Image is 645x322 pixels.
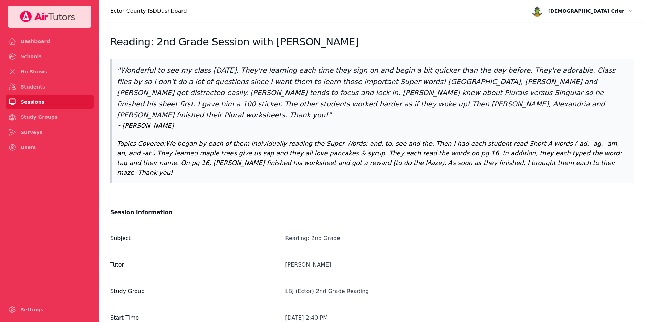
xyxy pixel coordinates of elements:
[6,110,94,124] a: Study Groups
[110,36,359,48] h2: Reading: 2nd Grade Session with [PERSON_NAME]
[532,6,543,17] img: avatar
[548,7,624,15] span: [DEMOGRAPHIC_DATA] Crier
[285,314,634,322] div: [DATE] 2:40 PM
[6,95,94,109] a: Sessions
[110,208,634,217] h2: Session Information
[6,50,94,63] a: Schools
[117,121,628,131] p: ~ [PERSON_NAME]
[285,234,634,242] div: Reading: 2nd Grade
[285,287,634,295] div: LBJ (Ector) 2nd Grade Reading
[117,139,628,177] p: Topics Covered: We began by each of them individually reading the Super Words: and, to, see and t...
[110,287,284,295] label: Study Group
[6,34,94,48] a: Dashboard
[285,261,634,269] div: [PERSON_NAME]
[110,314,284,322] label: Start Time
[6,80,94,94] a: Students
[6,125,94,139] a: Surveys
[6,141,94,154] a: Users
[6,65,94,79] a: No Shows
[110,234,284,242] label: Subject
[117,65,628,121] p: " Wonderful to see my class [DATE]. They're learning each time they sign on and begin a bit quick...
[6,303,94,316] a: Settings
[110,261,284,269] label: Tutor
[20,11,75,22] img: Your Company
